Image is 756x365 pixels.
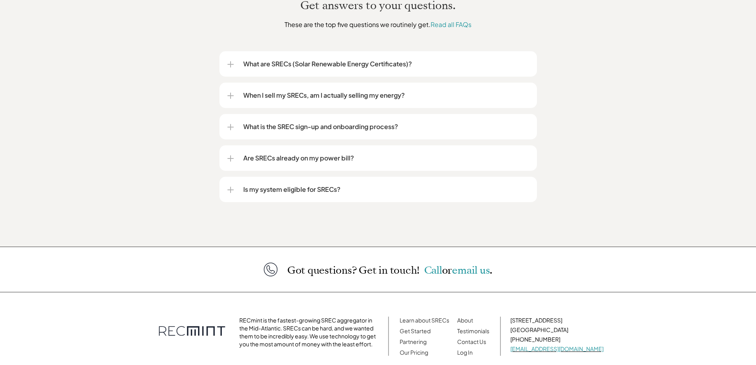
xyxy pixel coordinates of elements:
[400,349,428,356] a: Our Pricing
[510,335,604,343] p: [PHONE_NUMBER]
[457,317,473,324] a: About
[431,20,471,29] a: Read all FAQs
[400,327,431,334] a: Get Started
[452,263,490,277] a: email us
[287,265,492,276] p: Got questions? Get in touch!
[510,316,604,324] p: [STREET_ADDRESS]
[400,317,449,324] a: Learn about SRECs
[243,185,529,194] p: Is my system eligible for SRECs?
[442,263,452,277] span: or
[424,263,442,277] a: Call
[243,153,529,163] p: Are SRECs already on my power bill?
[457,349,473,356] a: Log In
[243,59,529,69] p: What are SRECs (Solar Renewable Energy Certificates)?
[231,19,525,29] p: These are the top five questions we routinely get.
[510,345,604,352] a: [EMAIL_ADDRESS][DOMAIN_NAME]
[457,338,486,345] a: Contact Us
[510,326,604,334] p: [GEOGRAPHIC_DATA]
[239,316,379,348] p: RECmint is the fastest-growing SREC aggregator in the Mid-Atlantic. SRECs can be hard, and we wan...
[243,91,529,100] p: When I sell my SRECs, am I actually selling my energy?
[400,338,427,345] a: Partnering
[243,122,529,131] p: What is the SREC sign-up and onboarding process?
[457,327,489,334] a: Testimonials
[490,263,492,277] span: .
